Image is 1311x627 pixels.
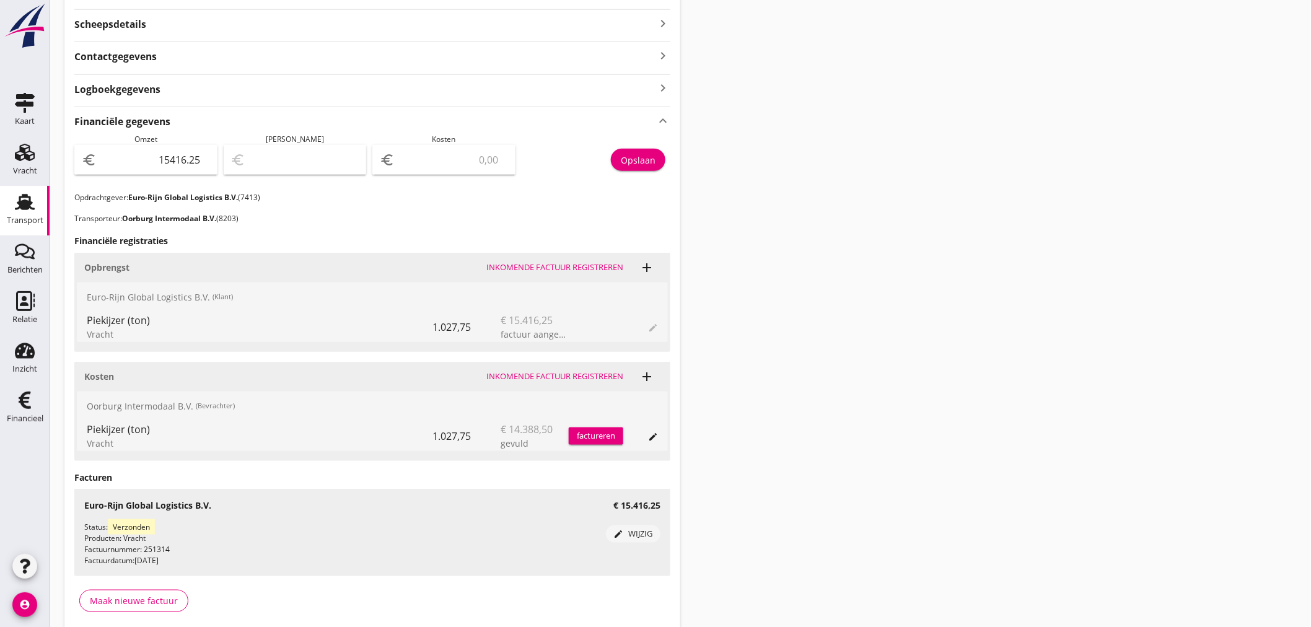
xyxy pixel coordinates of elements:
[87,422,432,437] div: Piekijzer (ton)
[77,392,668,421] div: Oorburg Intermodaal B.V.
[613,499,660,512] h3: € 15.416,25
[481,259,628,276] button: Inkomende factuur registreren
[611,149,665,171] button: Opslaan
[87,328,432,341] div: Vracht
[74,192,670,203] p: Opdrachtgever: (7413)
[655,15,670,32] i: keyboard_arrow_right
[12,365,37,373] div: Inzicht
[639,260,654,275] i: add
[501,328,569,341] div: factuur aangemaakt
[74,213,670,224] p: Transporteur: (8203)
[501,422,553,437] span: € 14.388,50
[84,370,114,382] strong: Kosten
[486,370,623,383] div: Inkomende factuur registreren
[128,192,238,203] strong: Euro-Rijn Global Logistics B.V.
[15,117,35,125] div: Kaart
[74,234,670,247] h3: Financiële registraties
[213,292,233,302] small: (Klant)
[134,555,159,566] span: [DATE]
[655,112,670,129] i: keyboard_arrow_up
[611,528,655,540] div: wijzig
[481,368,628,385] button: Inkomende factuur registreren
[432,421,501,451] div: 1.027,75
[122,213,216,224] strong: Oorburg Intermodaal B.V.
[569,430,623,442] div: factureren
[84,522,606,566] div: Status: Producten: Vracht Factuurnummer: 251314 Factuurdatum:
[79,590,188,612] button: Maak nieuwe factuur
[2,3,47,49] img: logo-small.a267ee39.svg
[606,525,660,543] button: wijzig
[569,427,623,445] button: factureren
[13,167,37,175] div: Vracht
[74,17,146,32] strong: Scheepsdetails
[99,150,210,170] input: 0,00
[501,437,569,450] div: gevuld
[648,432,658,442] i: edit
[655,47,670,64] i: keyboard_arrow_right
[108,519,155,535] span: Verzonden
[266,134,324,144] span: [PERSON_NAME]
[12,592,37,617] i: account_circle
[7,414,43,423] div: Financieel
[655,80,670,97] i: keyboard_arrow_right
[74,82,160,97] strong: Logboekgegevens
[84,261,129,273] strong: Opbrengst
[196,401,235,411] small: (Bevrachter)
[82,152,97,167] i: euro
[87,313,432,328] div: Piekijzer (ton)
[77,283,668,312] div: Euro-Rijn Global Logistics B.V.
[74,50,157,64] strong: Contactgegevens
[397,150,508,170] input: 0,00
[84,499,211,512] h3: Euro-Rijn Global Logistics B.V.
[7,216,43,224] div: Transport
[7,266,43,274] div: Berichten
[134,134,157,144] span: Omzet
[501,313,553,328] span: € 15.416,25
[90,594,178,607] div: Maak nieuwe factuur
[87,437,432,450] div: Vracht
[432,312,501,342] div: 1.027,75
[486,261,623,274] div: Inkomende factuur registreren
[74,115,170,129] strong: Financiële gegevens
[432,134,455,144] span: Kosten
[639,369,654,384] i: add
[74,471,670,484] h3: Facturen
[614,529,624,539] i: edit
[380,152,395,167] i: euro
[12,315,37,323] div: Relatie
[621,154,655,167] div: Opslaan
